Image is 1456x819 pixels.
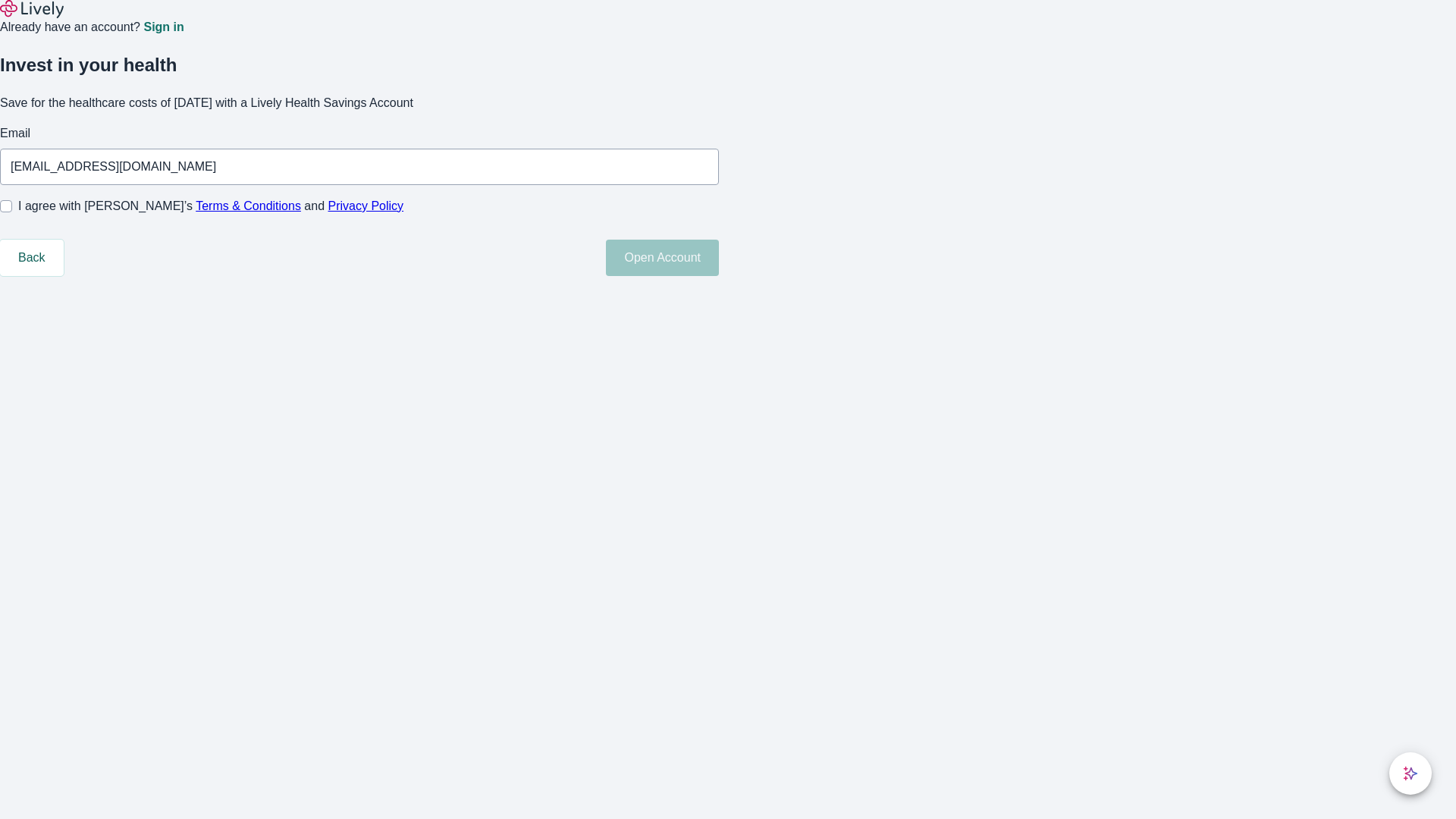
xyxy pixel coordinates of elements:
span: I agree with [PERSON_NAME]’s and [18,197,403,215]
button: chat [1389,752,1432,795]
a: Sign in [143,21,184,33]
a: Terms & Conditions [196,199,301,212]
svg: Lively AI Assistant [1403,766,1418,781]
a: Privacy Policy [328,199,404,212]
